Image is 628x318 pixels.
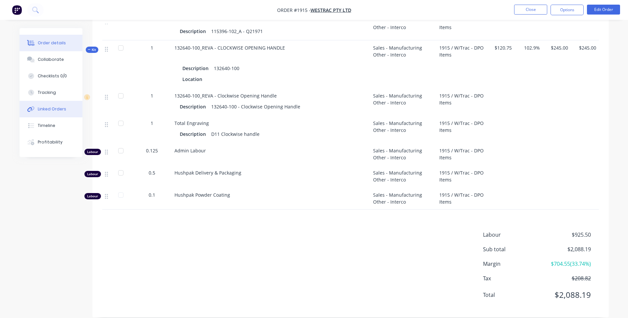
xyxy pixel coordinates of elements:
[437,88,486,116] div: 1915 / W/Trac - DPO Items
[545,44,568,51] span: $245.00
[211,63,242,73] div: 132640-100
[151,120,153,127] span: 1
[370,88,437,116] div: Sales - Manufacturing Other - Interco
[483,260,542,268] span: Margin
[84,193,101,199] div: Labour
[517,44,540,51] span: 102.9%
[151,92,153,99] span: 1
[38,73,67,79] div: Checklists 0/0
[174,120,209,126] span: Total Engraving
[437,165,486,187] div: 1915 / W/Trac - DPO Items
[149,169,155,176] span: 0.5
[277,7,311,13] span: Order #1915 -
[180,129,209,139] div: Description
[38,40,66,46] div: Order details
[149,191,155,198] span: 0.1
[146,147,158,154] span: 0.125
[370,187,437,210] div: Sales - Manufacturing Other - Interco
[20,84,82,101] button: Tracking
[370,13,437,40] div: Sales - Manufacturing Other - Interco
[20,68,82,84] button: Checklists 0/0
[542,245,591,253] span: $2,088.19
[88,47,96,52] span: Kit
[370,40,437,88] div: Sales - Manufacturing Other - Interco
[573,44,596,51] span: $245.00
[483,231,542,239] span: Labour
[542,231,591,239] span: $925.50
[151,44,153,51] span: 1
[209,129,262,139] div: D11 Clockwise handle
[437,116,486,143] div: 1915 / W/Trac - DPO Items
[437,13,486,40] div: 1915 / W/Trac - DPO Items
[311,7,351,13] a: WesTrac Pty Ltd
[180,102,209,111] div: Description
[483,245,542,253] span: Sub total
[38,106,66,112] div: Linked Orders
[174,93,277,99] span: 132640-100_REVA - Clockwise Opening Handle
[20,117,82,134] button: Timeline
[514,5,547,15] button: Close
[587,5,620,15] button: Edit Order
[209,102,303,111] div: 132640-100 - Clockwise Opening Handle
[180,26,209,36] div: Description
[542,274,591,282] span: $208.82
[542,289,591,301] span: $2,088.19
[38,139,63,145] div: Profitability
[174,192,230,198] span: Hushpak Powder Coating
[489,44,512,51] span: $120.75
[483,291,542,299] span: Total
[20,134,82,150] button: Profitability
[174,45,285,51] span: 132640-100_REVA - CLOCKWISE OPENING HANDLE
[437,187,486,210] div: 1915 / W/Trac - DPO Items
[209,26,266,36] div: 115396-102_A - Q21971
[84,171,101,177] div: Labour
[437,143,486,165] div: 1915 / W/Trac - DPO Items
[38,57,64,62] div: Collaborate
[38,90,56,96] div: Tracking
[20,51,82,68] button: Collaborate
[370,143,437,165] div: Sales - Manufacturing Other - Interco
[174,170,241,176] span: Hushpak Delivery & Packaging
[86,47,98,53] button: Kit
[542,260,591,268] span: $704.55 ( 33.74 %)
[437,40,486,88] div: 1915 / W/Trac - DPO Items
[483,274,542,282] span: Tax
[370,116,437,143] div: Sales - Manufacturing Other - Interco
[182,74,205,84] div: Location
[182,63,211,73] div: Description
[84,149,101,155] div: Labour
[370,165,437,187] div: Sales - Manufacturing Other - Interco
[12,5,22,15] img: Factory
[174,147,206,154] span: Admin Labour
[20,35,82,51] button: Order details
[20,101,82,117] button: Linked Orders
[551,5,584,15] button: Options
[38,123,55,129] div: Timeline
